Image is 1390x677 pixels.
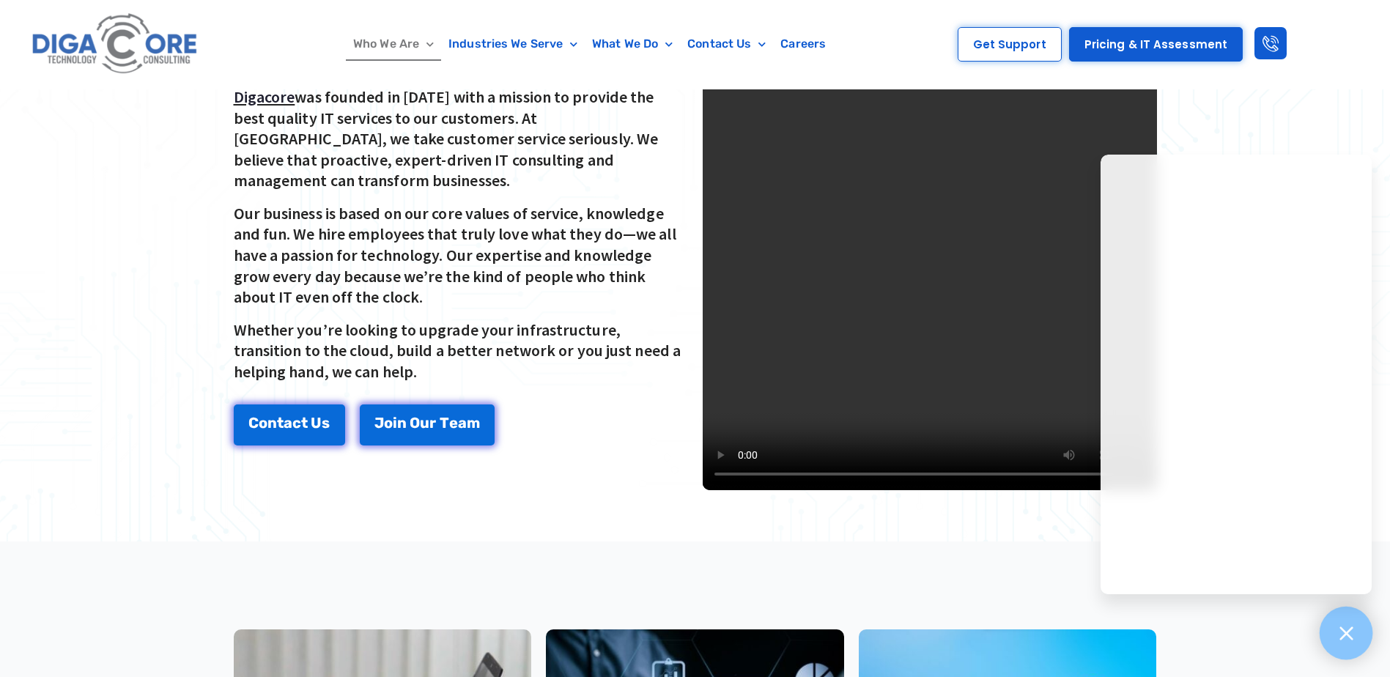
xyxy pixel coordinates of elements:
[234,404,345,445] a: Contact Us
[1084,39,1227,50] span: Pricing & IT Assessment
[1101,155,1372,594] iframe: Chatgenie Messenger
[429,415,436,430] span: r
[680,27,773,61] a: Contact Us
[311,415,322,430] span: U
[958,27,1062,62] a: Get Support
[1069,27,1243,62] a: Pricing & IT Assessment
[234,319,688,382] p: Whether you’re looking to upgrade your infrastructure, transition to the cloud, build a better ne...
[234,86,295,107] a: Digacore
[374,415,384,430] span: J
[449,415,458,430] span: e
[585,27,680,61] a: What We Do
[322,415,330,430] span: s
[277,415,284,430] span: t
[773,27,833,61] a: Careers
[384,415,393,430] span: o
[346,27,441,61] a: Who We Are
[393,415,397,430] span: i
[28,7,203,81] img: Digacore logo 1
[248,415,259,430] span: C
[440,415,449,430] span: T
[360,404,495,445] a: Join Our Team
[301,415,308,430] span: t
[397,415,407,430] span: n
[420,415,429,430] span: u
[292,415,301,430] span: c
[973,39,1046,50] span: Get Support
[267,415,277,430] span: n
[273,27,906,61] nav: Menu
[410,415,420,430] span: O
[234,86,688,191] p: was founded in [DATE] with a mission to provide the best quality IT services to our customers. At...
[234,203,688,308] p: Our business is based on our core values of service, knowledge and fun. We hire employees that tr...
[259,415,267,430] span: o
[458,415,467,430] span: a
[284,415,292,430] span: a
[467,415,480,430] span: m
[441,27,585,61] a: Industries We Serve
